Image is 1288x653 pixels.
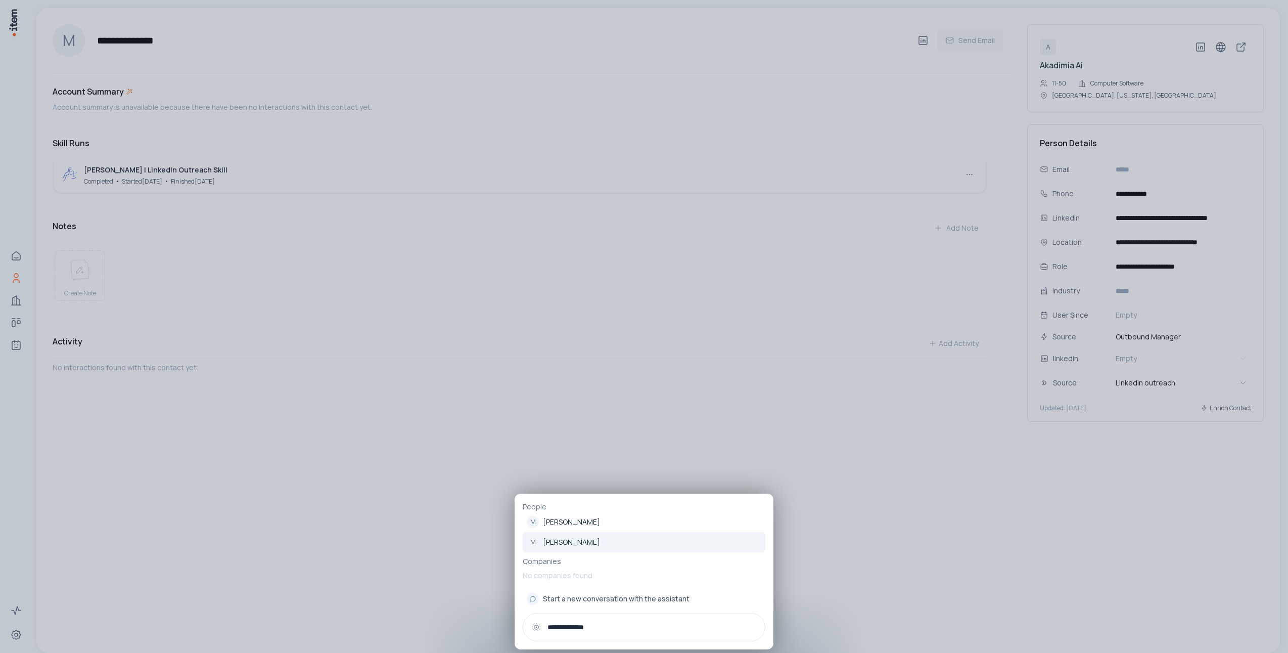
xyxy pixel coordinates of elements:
[523,556,765,567] p: Companies
[527,536,539,548] div: M
[543,537,600,547] p: [PERSON_NAME]
[523,502,765,512] p: People
[543,594,689,604] span: Start a new conversation with the assistant
[523,512,765,532] a: M[PERSON_NAME]
[523,589,765,609] button: Start a new conversation with the assistant
[527,516,539,528] div: M
[515,494,773,649] div: PeopleM[PERSON_NAME]M[PERSON_NAME]CompaniesNo companies foundStart a new conversation with the as...
[523,532,765,552] a: M[PERSON_NAME]
[523,567,765,585] p: No companies found
[543,517,600,527] p: [PERSON_NAME]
